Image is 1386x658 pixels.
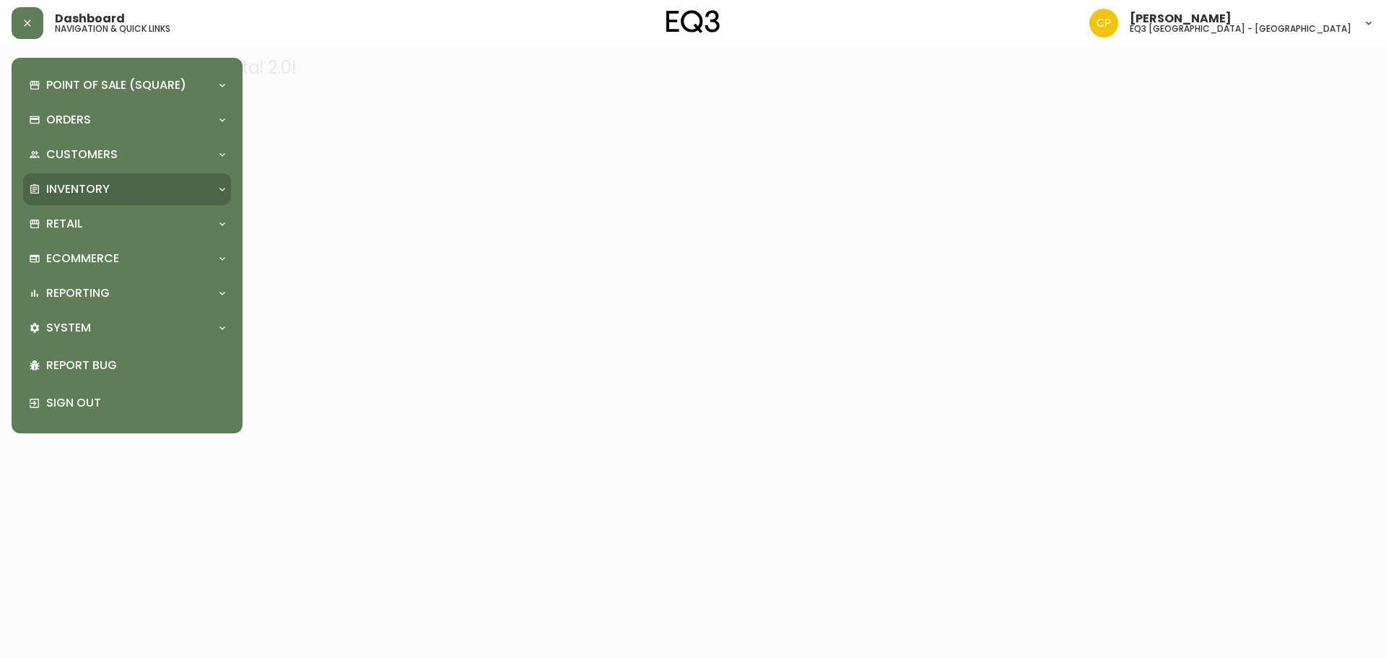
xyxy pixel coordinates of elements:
[23,208,231,240] div: Retail
[23,384,231,422] div: Sign Out
[55,13,125,25] span: Dashboard
[46,77,186,93] p: Point of Sale (Square)
[23,104,231,136] div: Orders
[23,69,231,101] div: Point of Sale (Square)
[46,358,225,373] p: Report Bug
[46,251,119,267] p: Ecommerce
[1130,13,1232,25] span: [PERSON_NAME]
[55,25,170,33] h5: navigation & quick links
[46,216,82,232] p: Retail
[23,347,231,384] div: Report Bug
[23,243,231,274] div: Ecommerce
[666,10,720,33] img: logo
[46,147,118,163] p: Customers
[46,320,91,336] p: System
[23,173,231,205] div: Inventory
[23,139,231,170] div: Customers
[46,395,225,411] p: Sign Out
[1130,25,1351,33] h5: eq3 [GEOGRAPHIC_DATA] - [GEOGRAPHIC_DATA]
[23,277,231,309] div: Reporting
[46,112,91,128] p: Orders
[46,285,110,301] p: Reporting
[46,181,110,197] p: Inventory
[1089,9,1118,38] img: 6aeca34137a4ce1440782ad85f87d82f
[23,312,231,344] div: System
